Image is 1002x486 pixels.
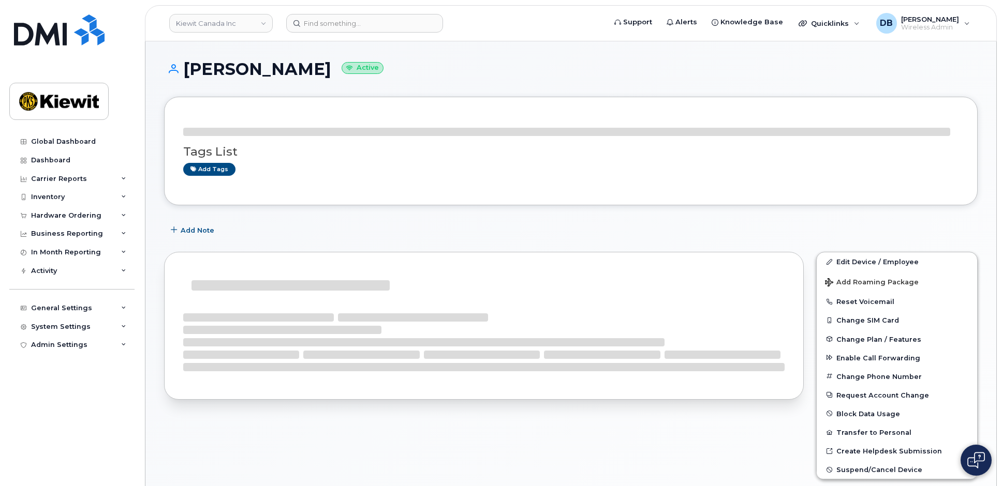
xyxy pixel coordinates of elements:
[817,330,977,348] button: Change Plan / Features
[836,354,920,361] span: Enable Call Forwarding
[183,145,959,158] h3: Tags List
[817,423,977,442] button: Transfer to Personal
[181,225,214,235] span: Add Note
[342,62,384,74] small: Active
[817,292,977,311] button: Reset Voicemail
[817,252,977,271] a: Edit Device / Employee
[825,278,919,288] span: Add Roaming Package
[817,311,977,329] button: Change SIM Card
[183,163,235,176] a: Add tags
[836,466,922,474] span: Suspend/Cancel Device
[817,271,977,292] button: Add Roaming Package
[817,442,977,460] a: Create Helpdesk Submission
[836,335,921,343] span: Change Plan / Features
[817,367,977,386] button: Change Phone Number
[817,348,977,367] button: Enable Call Forwarding
[817,460,977,479] button: Suspend/Cancel Device
[817,386,977,404] button: Request Account Change
[164,60,978,78] h1: [PERSON_NAME]
[817,404,977,423] button: Block Data Usage
[967,452,985,468] img: Open chat
[164,221,223,239] button: Add Note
